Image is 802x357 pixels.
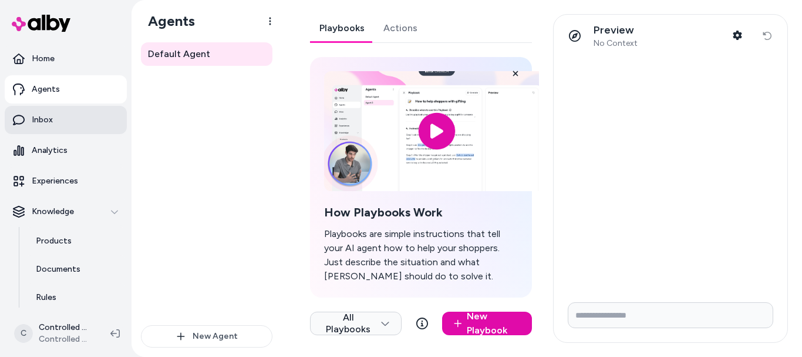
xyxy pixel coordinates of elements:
img: alby Logo [12,15,70,32]
h2: How Playbooks Work [324,205,518,220]
p: Agents [32,84,60,95]
span: No Context [594,38,638,49]
a: Documents [24,255,127,283]
a: Inbox [5,106,127,134]
p: Analytics [32,145,68,156]
input: Write your prompt here [568,302,773,328]
a: Default Agent [141,42,272,66]
span: Default Agent [148,47,210,61]
p: Knowledge [32,206,74,218]
p: Playbooks are simple instructions that tell your AI agent how to help your shoppers. Just describ... [324,227,518,283]
a: Experiences [5,167,127,195]
a: New Playbook [442,312,532,335]
a: Rules [24,283,127,312]
a: Products [24,227,127,255]
a: Agents [5,75,127,104]
p: Inbox [32,114,53,126]
button: CControlled Chaos ShopifyControlled Chaos [7,315,101,352]
span: C [14,324,33,343]
button: All Playbooks [310,312,402,335]
p: Documents [36,263,80,275]
button: New Agent [141,325,272,348]
p: Products [36,235,72,247]
a: Actions [374,14,427,42]
button: Knowledge [5,198,127,226]
p: Preview [594,24,638,37]
p: Home [32,53,55,65]
p: Controlled Chaos Shopify [39,322,92,333]
span: All Playbooks [322,312,389,335]
span: Controlled Chaos [39,333,92,345]
h1: Agents [139,12,195,30]
p: Experiences [32,175,78,187]
a: Analytics [5,136,127,165]
p: Rules [36,292,56,303]
a: Home [5,45,127,73]
a: Playbooks [310,14,374,42]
